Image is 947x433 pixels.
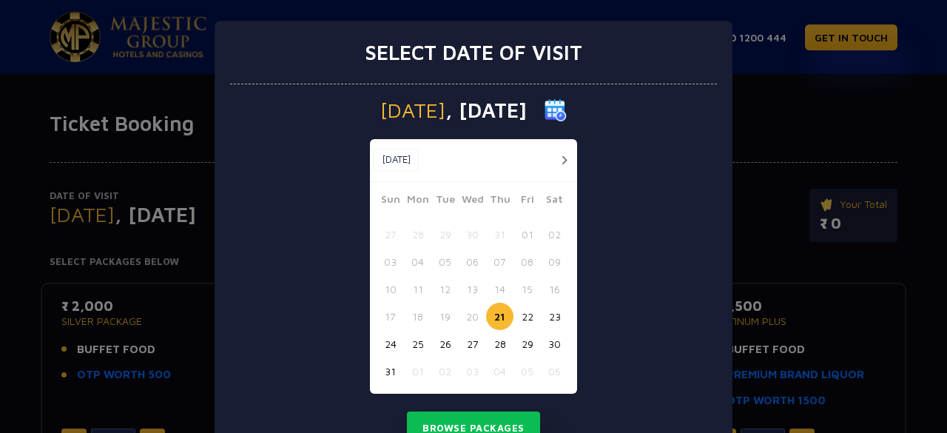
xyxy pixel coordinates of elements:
button: 03 [377,248,404,275]
button: 11 [404,275,431,303]
span: Sun [377,191,404,212]
button: [DATE] [374,149,419,171]
button: 10 [377,275,404,303]
img: calender icon [545,99,567,121]
button: 16 [541,275,568,303]
button: 29 [513,330,541,358]
button: 30 [459,221,486,248]
button: 30 [541,330,568,358]
button: 21 [486,303,513,330]
span: Fri [513,191,541,212]
button: 06 [541,358,568,385]
button: 28 [404,221,431,248]
button: 28 [486,330,513,358]
span: Thu [486,191,513,212]
button: 22 [513,303,541,330]
button: 29 [431,221,459,248]
button: 06 [459,248,486,275]
button: 26 [431,330,459,358]
button: 08 [513,248,541,275]
button: 01 [513,221,541,248]
button: 27 [377,221,404,248]
button: 04 [486,358,513,385]
button: 04 [404,248,431,275]
button: 02 [541,221,568,248]
button: 31 [377,358,404,385]
button: 13 [459,275,486,303]
button: 25 [404,330,431,358]
button: 18 [404,303,431,330]
button: 03 [459,358,486,385]
button: 05 [431,248,459,275]
button: 12 [431,275,459,303]
button: 15 [513,275,541,303]
button: 14 [486,275,513,303]
span: , [DATE] [445,100,527,121]
span: Wed [459,191,486,212]
button: 20 [459,303,486,330]
button: 23 [541,303,568,330]
button: 27 [459,330,486,358]
button: 17 [377,303,404,330]
button: 02 [431,358,459,385]
span: Mon [404,191,431,212]
button: 31 [486,221,513,248]
button: 01 [404,358,431,385]
button: 24 [377,330,404,358]
button: 05 [513,358,541,385]
span: [DATE] [380,100,445,121]
span: Sat [541,191,568,212]
button: 09 [541,248,568,275]
button: 07 [486,248,513,275]
span: Tue [431,191,459,212]
button: 19 [431,303,459,330]
h3: Select date of visit [365,40,582,65]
